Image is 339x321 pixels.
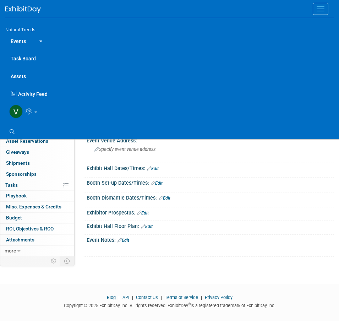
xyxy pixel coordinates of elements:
a: more [0,246,74,256]
span: | [159,295,164,300]
a: Privacy Policy [205,295,233,300]
a: Contact Us [136,295,158,300]
span: ROI, Objectives & ROO [6,226,54,232]
div: Exhibit Hall Dates/Times: [87,163,334,172]
a: Events [5,32,31,50]
span: Shipments [6,160,30,166]
a: Giveaways [0,147,74,158]
a: Asset Reservations [0,136,74,147]
span: Sponsorships [6,171,37,177]
sup: ® [188,302,191,306]
a: Attachments [0,235,74,245]
a: Activity Feed [9,85,334,99]
span: Natural Trends [5,27,35,32]
td: Personalize Event Tab Strip [48,256,60,266]
div: Event Venue Address: [87,135,334,144]
div: Booth Set-up Dates/Times: [87,178,334,187]
a: ROI, Objectives & ROO [0,224,74,234]
a: Playbook [0,191,74,201]
span: more [5,248,16,254]
img: ExhibitDay [5,6,41,13]
span: Asset Reservations [6,138,48,144]
a: Shipments [0,158,74,169]
span: Specify event venue address [94,147,155,152]
div: Copyright © 2025 ExhibitDay, Inc. All rights reserved. ExhibitDay is a registered trademark of Ex... [5,301,334,309]
a: Edit [151,181,163,186]
div: Exhibitor Prospectus: [87,207,334,217]
a: Budget [0,213,74,223]
a: API [122,295,129,300]
a: Edit [141,224,153,229]
td: Toggle Event Tabs [60,256,75,266]
a: Assets [5,67,334,85]
a: Blog [107,295,116,300]
a: Edit [147,166,159,171]
span: Attachments [6,237,34,243]
span: | [199,295,204,300]
button: Menu [313,3,328,15]
a: Task Board [5,49,334,67]
a: Misc. Expenses & Credits [0,202,74,212]
a: Tasks [0,180,74,191]
span: Giveaways [6,149,29,155]
span: Tasks [5,182,18,188]
a: Edit [137,211,149,216]
span: | [130,295,135,300]
a: Edit [159,196,170,201]
span: | [117,295,121,300]
img: Victoria Pita [9,105,23,118]
a: Terms of Service [165,295,198,300]
a: Sponsorships [0,169,74,180]
div: Exhibit Hall Floor Plan: [87,221,334,230]
a: Edit [117,238,129,243]
div: Booth Dismantle Dates/Times: [87,192,334,202]
span: Playbook [6,193,27,198]
span: Budget [6,215,22,221]
span: Activity Feed [18,91,48,97]
span: Misc. Expenses & Credits [6,204,61,210]
div: Event Notes: [87,235,334,244]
